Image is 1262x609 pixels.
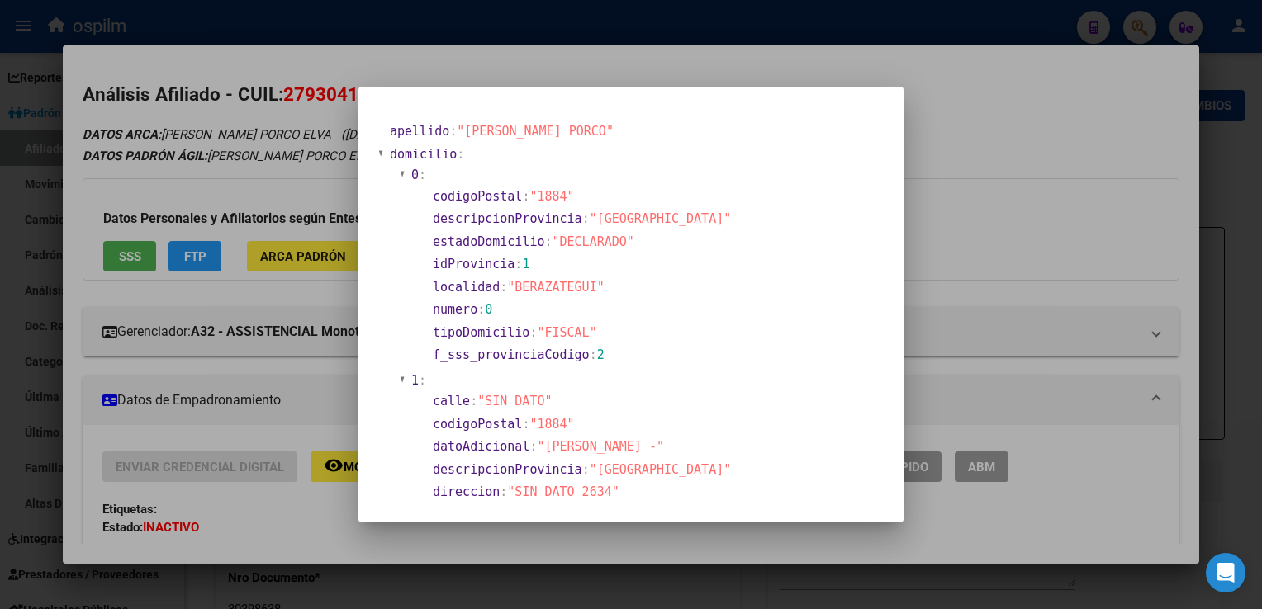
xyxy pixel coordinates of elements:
[433,302,477,317] span: numero
[1206,553,1245,592] div: Open Intercom Messenger
[537,325,596,340] span: "FISCAL"
[529,325,537,340] span: :
[433,394,470,408] span: calle
[500,280,507,295] span: :
[470,394,477,408] span: :
[411,373,419,388] span: 1
[433,325,529,340] span: tipoDomicilio
[507,280,604,295] span: "BERAZATEGUI"
[390,147,457,162] span: domicilio
[500,484,507,499] span: :
[419,168,426,182] span: :
[597,347,605,362] span: 2
[590,211,732,226] span: "[GEOGRAPHIC_DATA]"
[485,302,492,317] span: 0
[433,484,500,499] span: direccion
[544,234,552,249] span: :
[477,302,485,317] span: :
[582,211,590,226] span: :
[529,189,574,204] span: "1884"
[529,439,537,454] span: :
[433,462,582,477] span: descripcionProvincia
[411,168,419,182] span: 0
[457,124,614,139] span: "[PERSON_NAME] PORCO"
[477,394,552,408] span: "SIN DATO"
[553,234,634,249] span: "DECLARADO"
[507,484,619,499] span: "SIN DATO 2634"
[433,439,529,454] span: datoAdicional
[433,280,500,295] span: localidad
[457,147,464,162] span: :
[433,211,582,226] span: descripcionProvincia
[515,257,522,271] span: :
[433,417,522,432] span: codigoPostal
[537,439,664,454] span: "[PERSON_NAME] -"
[433,189,522,204] span: codigoPostal
[590,462,732,477] span: "[GEOGRAPHIC_DATA]"
[419,373,426,388] span: :
[433,347,590,362] span: f_sss_provinciaCodigo
[433,234,544,249] span: estadoDomicilio
[433,257,515,271] span: idProvincia
[522,257,529,271] span: 1
[390,124,449,139] span: apellido
[449,124,457,139] span: :
[522,189,529,204] span: :
[522,417,529,432] span: :
[582,462,590,477] span: :
[590,347,597,362] span: :
[529,417,574,432] span: "1884"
